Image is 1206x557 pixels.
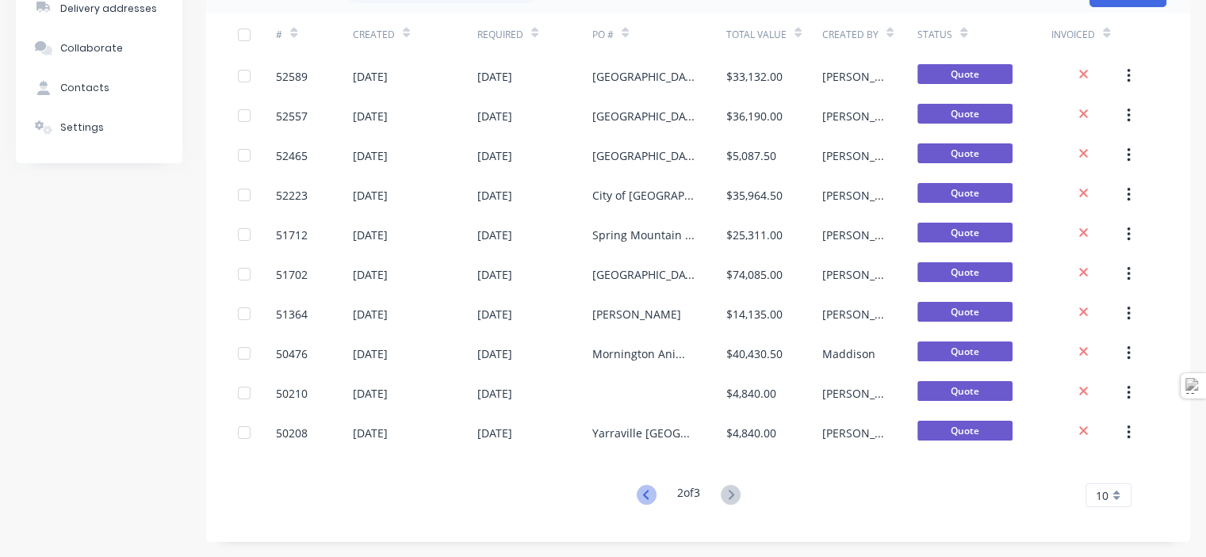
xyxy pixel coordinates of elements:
[276,187,308,204] div: 52223
[592,227,695,243] div: Spring Mountain QLD
[592,108,695,124] div: [GEOGRAPHIC_DATA]
[917,381,1013,401] span: Quote
[477,385,512,402] div: [DATE]
[276,28,282,42] div: #
[917,13,1051,56] div: Status
[592,306,681,322] div: [PERSON_NAME]
[592,13,726,56] div: PO #
[477,68,512,85] div: [DATE]
[592,68,695,85] div: [GEOGRAPHIC_DATA]
[822,306,886,322] div: [PERSON_NAME]
[917,183,1013,203] span: Quote
[592,28,614,42] div: PO #
[477,13,592,56] div: Required
[726,266,783,283] div: $74,085.00
[353,385,388,402] div: [DATE]
[592,345,695,362] div: Mornington Animal Sh
[822,345,875,362] div: Maddison
[276,227,308,243] div: 51712
[822,68,886,85] div: [PERSON_NAME]
[353,147,388,164] div: [DATE]
[16,108,182,147] button: Settings
[917,143,1013,163] span: Quote
[353,68,388,85] div: [DATE]
[1051,28,1095,42] div: Invoiced
[822,227,886,243] div: [PERSON_NAME]
[822,385,886,402] div: [PERSON_NAME]
[592,425,695,441] div: Yarraville [GEOGRAPHIC_DATA]
[353,227,388,243] div: [DATE]
[353,266,388,283] div: [DATE]
[726,187,783,204] div: $35,964.50
[477,306,512,322] div: [DATE]
[917,104,1013,124] span: Quote
[477,147,512,164] div: [DATE]
[60,2,157,16] div: Delivery addresses
[677,484,700,507] div: 2 of 3
[276,108,308,124] div: 52557
[276,266,308,283] div: 51702
[917,341,1013,361] span: Quote
[726,227,783,243] div: $25,311.00
[353,306,388,322] div: [DATE]
[822,266,886,283] div: [PERSON_NAME]
[917,421,1013,441] span: Quote
[726,385,776,402] div: $4,840.00
[917,302,1013,322] span: Quote
[726,306,783,322] div: $14,135.00
[477,425,512,441] div: [DATE]
[917,64,1013,84] span: Quote
[276,306,308,322] div: 51364
[822,147,886,164] div: [PERSON_NAME]
[276,68,308,85] div: 52589
[1051,13,1128,56] div: Invoiced
[477,227,512,243] div: [DATE]
[822,28,879,42] div: Created By
[353,28,395,42] div: Created
[353,108,388,124] div: [DATE]
[917,262,1013,282] span: Quote
[822,13,918,56] div: Created By
[60,41,123,55] div: Collaborate
[822,425,886,441] div: [PERSON_NAME]
[276,385,308,402] div: 50210
[353,345,388,362] div: [DATE]
[726,345,783,362] div: $40,430.50
[726,147,776,164] div: $5,087.50
[917,28,952,42] div: Status
[276,345,308,362] div: 50476
[16,29,182,68] button: Collaborate
[1096,487,1108,504] span: 10
[592,187,695,204] div: City of [GEOGRAPHIC_DATA]
[592,147,695,164] div: [GEOGRAPHIC_DATA]
[276,147,308,164] div: 52465
[16,68,182,108] button: Contacts
[276,425,308,441] div: 50208
[726,28,787,42] div: Total Value
[353,187,388,204] div: [DATE]
[917,223,1013,242] span: Quote
[477,345,512,362] div: [DATE]
[60,120,104,135] div: Settings
[60,81,109,95] div: Contacts
[726,425,776,441] div: $4,840.00
[477,28,523,42] div: Required
[477,108,512,124] div: [DATE]
[726,13,822,56] div: Total Value
[477,187,512,204] div: [DATE]
[592,266,695,283] div: [GEOGRAPHIC_DATA]
[822,108,886,124] div: [PERSON_NAME]
[353,13,477,56] div: Created
[477,266,512,283] div: [DATE]
[353,425,388,441] div: [DATE]
[276,13,353,56] div: #
[726,68,783,85] div: $33,132.00
[822,187,886,204] div: [PERSON_NAME]
[726,108,783,124] div: $36,190.00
